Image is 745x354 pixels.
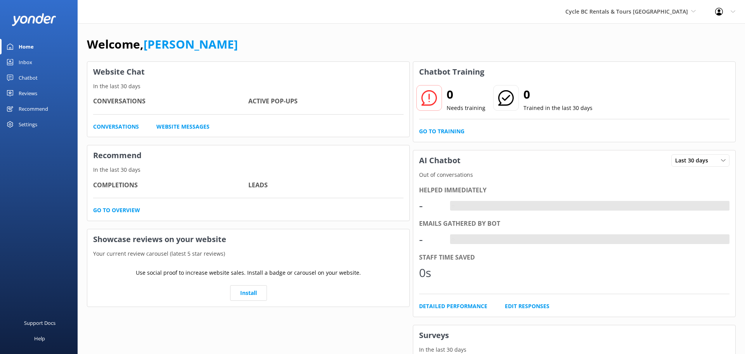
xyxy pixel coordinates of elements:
[419,185,729,195] div: Helped immediately
[450,234,456,244] div: -
[447,85,485,104] h2: 0
[450,201,456,211] div: -
[447,104,485,112] p: Needs training
[523,85,593,104] h2: 0
[675,156,713,165] span: Last 30 days
[248,96,404,106] h4: Active Pop-ups
[87,166,409,174] p: In the last 30 days
[419,253,729,263] div: Staff time saved
[419,263,442,282] div: 0s
[505,302,549,310] a: Edit Responses
[419,230,442,249] div: -
[19,39,34,54] div: Home
[565,8,688,15] span: Cycle BC Rentals & Tours [GEOGRAPHIC_DATA]
[156,122,210,131] a: Website Messages
[34,331,45,346] div: Help
[87,35,238,54] h1: Welcome,
[419,127,464,136] a: Go to Training
[93,180,248,190] h4: Completions
[93,122,139,131] a: Conversations
[144,36,238,52] a: [PERSON_NAME]
[24,315,55,331] div: Support Docs
[19,117,37,132] div: Settings
[523,104,593,112] p: Trained in the last 30 days
[419,302,487,310] a: Detailed Performance
[419,196,442,215] div: -
[87,249,409,258] p: Your current review carousel (latest 5 star reviews)
[93,206,140,214] a: Go to overview
[413,171,735,179] p: Out of conversations
[19,70,38,85] div: Chatbot
[248,180,404,190] h4: Leads
[136,269,361,277] p: Use social proof to increase website sales. Install a badge or carousel on your website.
[87,82,409,91] p: In the last 30 days
[19,85,37,101] div: Reviews
[87,229,409,249] h3: Showcase reviews on your website
[19,101,48,117] div: Recommend
[230,285,267,301] a: Install
[19,54,32,70] div: Inbox
[419,219,729,229] div: Emails gathered by bot
[413,62,490,82] h3: Chatbot Training
[12,13,56,26] img: yonder-white-logo.png
[413,345,735,354] p: In the last 30 days
[87,145,409,166] h3: Recommend
[413,150,466,171] h3: AI Chatbot
[87,62,409,82] h3: Website Chat
[93,96,248,106] h4: Conversations
[413,325,735,345] h3: Surveys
